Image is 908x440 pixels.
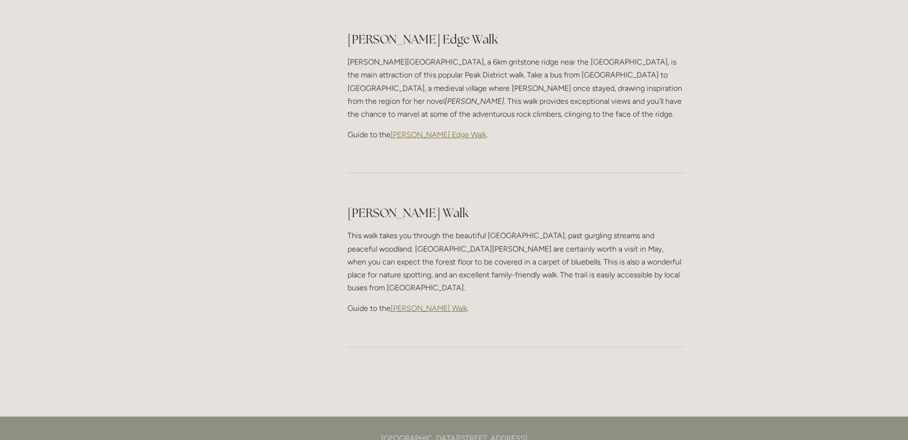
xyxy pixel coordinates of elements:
em: [PERSON_NAME] [445,97,504,106]
p: Guide to the . [348,302,683,315]
p: [PERSON_NAME][GEOGRAPHIC_DATA], a 6km gritstone ridge near the [GEOGRAPHIC_DATA], is the main att... [348,55,683,121]
h2: [PERSON_NAME] Edge Walk [348,31,683,48]
h2: [PERSON_NAME] Walk [348,205,683,221]
p: Guide to the . [348,128,683,141]
a: [PERSON_NAME] Walk [391,304,467,313]
a: [PERSON_NAME] Edge Walk [391,130,486,139]
p: This walk takes you through the beautiful [GEOGRAPHIC_DATA], past gurgling streams and peaceful w... [348,229,683,294]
